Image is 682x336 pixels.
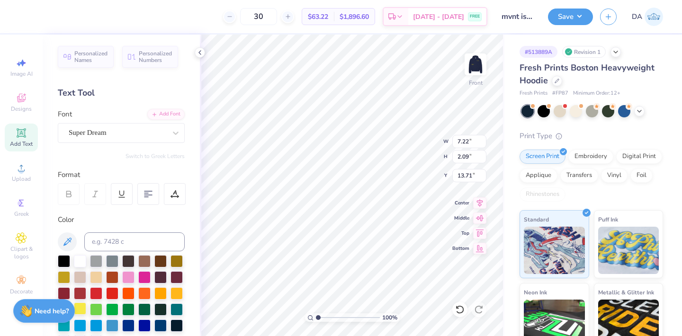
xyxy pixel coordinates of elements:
div: Digital Print [616,150,662,164]
span: Greek [14,210,29,218]
span: Decorate [10,288,33,295]
span: Image AI [10,70,33,78]
div: Add Font [147,109,185,120]
span: DA [632,11,642,22]
input: – – [240,8,277,25]
span: Puff Ink [598,214,618,224]
div: Print Type [520,131,663,141]
img: Standard [524,227,585,274]
div: Applique [520,168,557,183]
div: Front [469,79,483,87]
label: Font [58,109,72,120]
span: Middle [452,215,469,221]
span: 100 % [382,313,397,322]
span: Metallic & Glitter Ink [598,287,654,297]
div: Transfers [560,168,598,183]
div: Foil [630,168,653,183]
span: Center [452,200,469,206]
span: # FP87 [552,89,568,97]
div: Embroidery [568,150,613,164]
button: Switch to Greek Letters [126,152,185,160]
img: Puff Ink [598,227,659,274]
div: Format [58,169,186,180]
span: Fresh Prints Boston Heavyweight Hoodie [520,62,655,86]
span: Clipart & logos [5,245,38,260]
div: Screen Print [520,150,565,164]
div: # 513889A [520,46,557,58]
span: Upload [12,175,31,183]
span: Personalized Names [74,50,108,63]
span: Bottom [452,245,469,252]
div: Color [58,214,185,225]
span: Fresh Prints [520,89,547,97]
img: Deeksha Arora [645,8,663,26]
span: Personalized Numbers [139,50,172,63]
span: Add Text [10,140,33,148]
img: Front [466,55,485,74]
div: Text Tool [58,87,185,99]
div: Revision 1 [562,46,606,58]
div: Rhinestones [520,187,565,202]
span: Neon Ink [524,287,547,297]
span: $63.22 [308,12,328,22]
span: Standard [524,214,549,224]
span: Designs [11,105,32,113]
span: Minimum Order: 12 + [573,89,620,97]
a: DA [632,8,663,26]
input: e.g. 7428 c [84,232,185,251]
span: Top [452,230,469,237]
input: Untitled Design [494,7,541,26]
div: Vinyl [601,168,628,183]
span: $1,896.60 [340,12,369,22]
span: FREE [470,13,480,20]
button: Save [548,9,593,25]
strong: Need help? [35,307,69,316]
span: [DATE] - [DATE] [413,12,464,22]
